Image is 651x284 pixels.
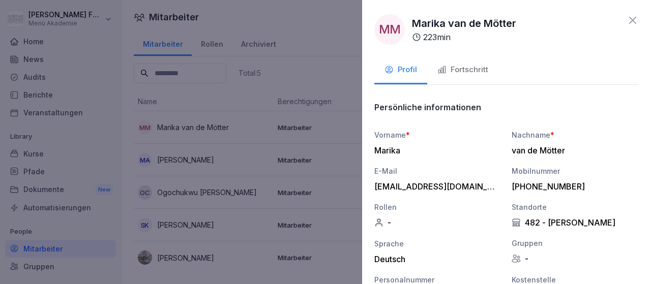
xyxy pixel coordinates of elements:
div: Rollen [374,202,501,212]
p: Persönliche informationen [374,102,481,112]
div: E-Mail [374,166,501,176]
p: 223 min [423,31,451,43]
div: Profil [384,64,417,76]
div: - [512,254,639,264]
div: Deutsch [374,254,501,264]
div: 482 - [PERSON_NAME] [512,217,639,228]
div: Sprache [374,238,501,249]
div: Gruppen [512,238,639,248]
button: Profil [374,57,427,84]
div: Marika [374,145,496,155]
div: Standorte [512,202,639,212]
div: van de Mötter [512,145,634,155]
div: MM [374,14,405,45]
div: - [374,217,501,228]
div: Vorname [374,130,501,140]
div: Mobilnummer [512,166,639,176]
div: [EMAIL_ADDRESS][DOMAIN_NAME] [374,181,496,192]
div: Nachname [512,130,639,140]
div: Fortschritt [437,64,488,76]
p: Marika van de Mötter [412,16,516,31]
button: Fortschritt [427,57,498,84]
div: [PHONE_NUMBER] [512,181,634,192]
